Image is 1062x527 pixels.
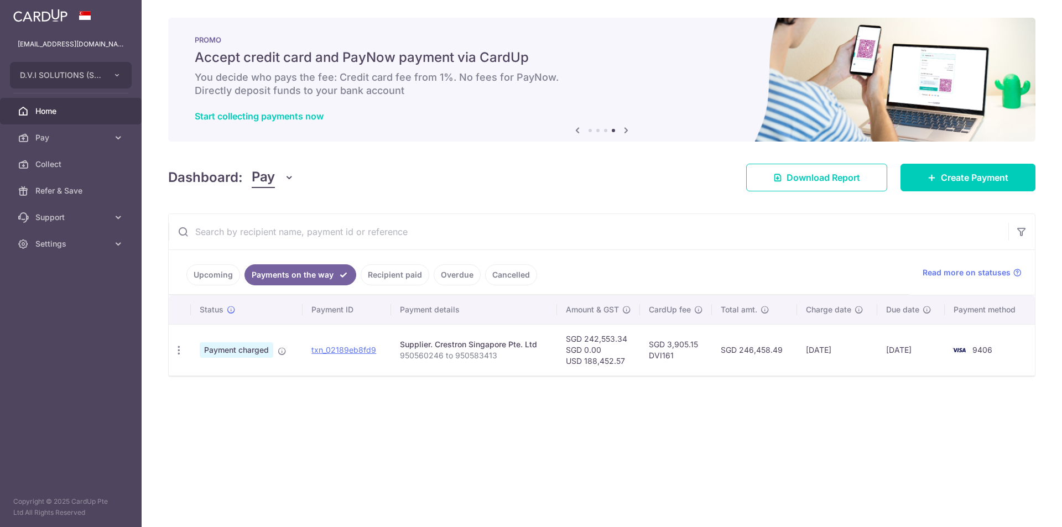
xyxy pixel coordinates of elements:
[923,267,1022,278] a: Read more on statuses
[35,106,108,117] span: Home
[400,350,548,361] p: 950560246 to 950583413
[200,304,223,315] span: Status
[923,267,1011,278] span: Read more on statuses
[244,264,356,285] a: Payments on the way
[311,345,376,354] a: txn_02189eb8fd9
[361,264,429,285] a: Recipient paid
[941,171,1008,184] span: Create Payment
[195,49,1009,66] h5: Accept credit card and PayNow payment via CardUp
[35,159,108,170] span: Collect
[35,238,108,249] span: Settings
[900,164,1035,191] a: Create Payment
[169,214,1008,249] input: Search by recipient name, payment id or reference
[252,167,294,188] button: Pay
[972,345,992,354] span: 9406
[195,35,1009,44] p: PROMO
[20,70,102,81] span: D.V.I SOLUTIONS (S) PTE. LTD.
[18,39,124,50] p: [EMAIL_ADDRESS][DOMAIN_NAME]
[566,304,619,315] span: Amount & GST
[13,9,67,22] img: CardUp
[649,304,691,315] span: CardUp fee
[400,339,548,350] div: Supplier. Crestron Singapore Pte. Ltd
[186,264,240,285] a: Upcoming
[721,304,757,315] span: Total amt.
[945,295,1035,324] th: Payment method
[168,168,243,187] h4: Dashboard:
[806,304,851,315] span: Charge date
[35,185,108,196] span: Refer & Save
[797,324,878,375] td: [DATE]
[195,111,324,122] a: Start collecting payments now
[557,324,640,375] td: SGD 242,553.34 SGD 0.00 USD 188,452.57
[200,342,273,358] span: Payment charged
[391,295,557,324] th: Payment details
[877,324,945,375] td: [DATE]
[434,264,481,285] a: Overdue
[168,18,1035,142] img: paynow Banner
[195,71,1009,97] h6: You decide who pays the fee: Credit card fee from 1%. No fees for PayNow. Directly deposit funds ...
[948,343,970,357] img: Bank Card
[10,62,132,88] button: D.V.I SOLUTIONS (S) PTE. LTD.
[712,324,797,375] td: SGD 246,458.49
[991,494,1051,521] iframe: Opens a widget where you can find more information
[640,324,712,375] td: SGD 3,905.15 DVI161
[303,295,391,324] th: Payment ID
[35,212,108,223] span: Support
[485,264,537,285] a: Cancelled
[787,171,860,184] span: Download Report
[746,164,887,191] a: Download Report
[252,167,275,188] span: Pay
[35,132,108,143] span: Pay
[886,304,919,315] span: Due date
